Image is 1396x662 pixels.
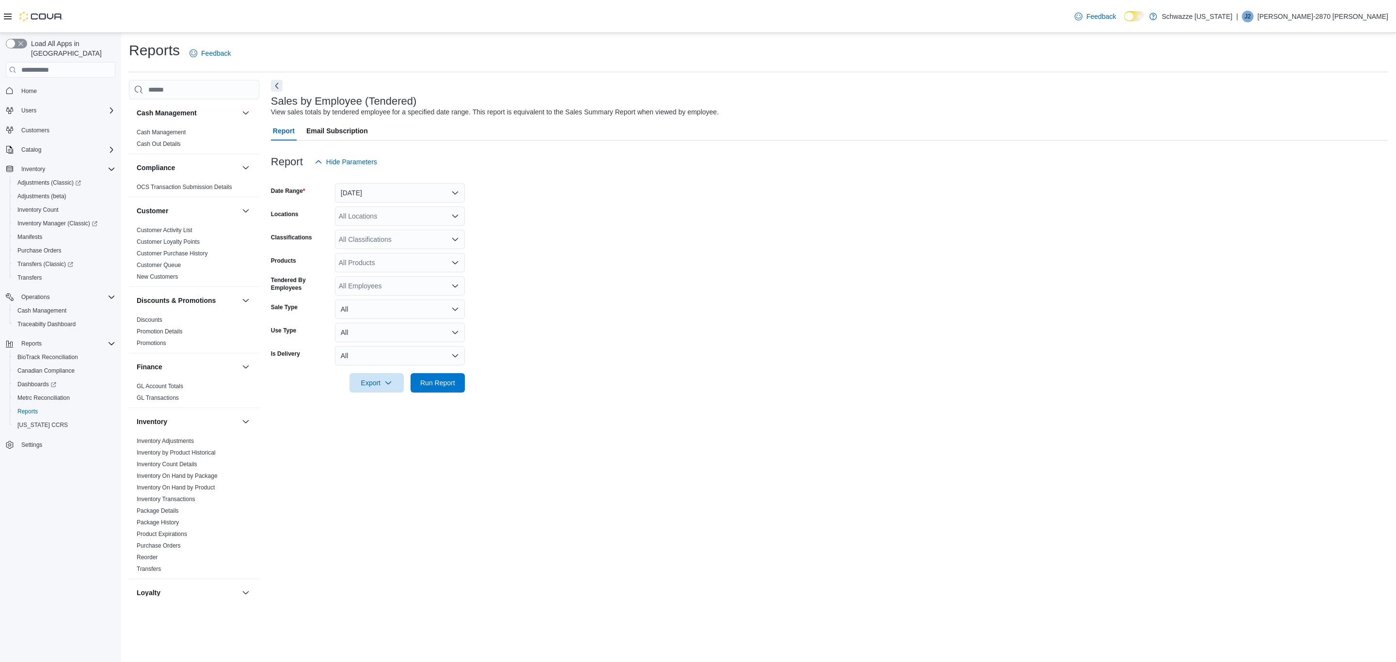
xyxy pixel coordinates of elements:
[21,293,50,301] span: Operations
[17,394,70,402] span: Metrc Reconciliation
[240,416,252,427] button: Inventory
[137,339,166,347] span: Promotions
[2,104,119,117] button: Users
[137,496,195,503] a: Inventory Transactions
[14,318,115,330] span: Traceabilty Dashboard
[14,218,115,229] span: Inventory Manager (Classic)
[129,126,259,154] div: Cash Management
[10,364,119,378] button: Canadian Compliance
[14,318,79,330] a: Traceabilty Dashboard
[451,236,459,243] button: Open list of options
[271,350,300,358] label: Is Delivery
[10,203,119,217] button: Inventory Count
[10,317,119,331] button: Traceabilty Dashboard
[17,163,115,175] span: Inventory
[2,438,119,452] button: Settings
[17,307,66,315] span: Cash Management
[21,146,41,154] span: Catalog
[137,382,183,390] span: GL Account Totals
[137,128,186,136] span: Cash Management
[137,262,181,268] a: Customer Queue
[2,290,119,304] button: Operations
[10,217,119,230] a: Inventory Manager (Classic)
[335,323,465,342] button: All
[137,437,194,445] span: Inventory Adjustments
[129,314,259,353] div: Discounts & Promotions
[14,204,115,216] span: Inventory Count
[137,495,195,503] span: Inventory Transactions
[240,361,252,373] button: Finance
[14,231,46,243] a: Manifests
[137,296,216,305] h3: Discounts & Promotions
[17,338,46,349] button: Reports
[137,328,183,335] a: Promotion Details
[137,449,216,456] a: Inventory by Product Historical
[21,165,45,173] span: Inventory
[137,108,238,118] button: Cash Management
[17,163,49,175] button: Inventory
[10,418,119,432] button: [US_STATE] CCRS
[137,316,162,323] a: Discounts
[137,449,216,457] span: Inventory by Product Historical
[17,125,53,136] a: Customers
[14,218,101,229] a: Inventory Manager (Classic)
[1236,11,1238,22] p: |
[137,565,161,573] span: Transfers
[10,230,119,244] button: Manifests
[137,261,181,269] span: Customer Queue
[14,392,115,404] span: Metrc Reconciliation
[14,305,115,316] span: Cash Management
[240,205,252,217] button: Customer
[17,367,75,375] span: Canadian Compliance
[17,291,115,303] span: Operations
[137,588,238,598] button: Loyalty
[10,189,119,203] button: Adjustments (beta)
[137,273,178,280] a: New Customers
[240,162,252,173] button: Compliance
[137,472,218,480] span: Inventory On Hand by Package
[14,392,74,404] a: Metrc Reconciliation
[1086,12,1116,21] span: Feedback
[14,177,85,189] a: Adjustments (Classic)
[2,337,119,350] button: Reports
[137,250,208,257] a: Customer Purchase History
[2,143,119,157] button: Catalog
[17,380,56,388] span: Dashboards
[17,353,78,361] span: BioTrack Reconciliation
[17,260,73,268] span: Transfers (Classic)
[10,391,119,405] button: Metrc Reconciliation
[306,121,368,141] span: Email Subscription
[271,327,296,334] label: Use Type
[137,183,232,191] span: OCS Transaction Submission Details
[137,129,186,136] a: Cash Management
[14,272,115,284] span: Transfers
[27,39,115,58] span: Load All Apps in [GEOGRAPHIC_DATA]
[17,85,41,97] a: Home
[21,87,37,95] span: Home
[271,257,296,265] label: Products
[14,177,115,189] span: Adjustments (Classic)
[21,441,42,449] span: Settings
[137,438,194,444] a: Inventory Adjustments
[1257,11,1388,22] p: [PERSON_NAME]-2870 [PERSON_NAME]
[137,206,168,216] h3: Customer
[19,12,63,21] img: Cova
[137,362,162,372] h3: Finance
[137,206,238,216] button: Customer
[137,226,192,234] span: Customer Activity List
[14,245,115,256] span: Purchase Orders
[271,107,719,117] div: View sales totals by tendered employee for a specified date range. This report is equivalent to t...
[17,439,46,451] a: Settings
[335,346,465,365] button: All
[14,204,63,216] a: Inventory Count
[186,44,235,63] a: Feedback
[355,373,398,393] span: Export
[129,380,259,408] div: Finance
[17,338,115,349] span: Reports
[17,144,45,156] button: Catalog
[21,340,42,347] span: Reports
[271,80,283,92] button: Next
[137,519,179,526] span: Package History
[137,238,200,245] a: Customer Loyalty Points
